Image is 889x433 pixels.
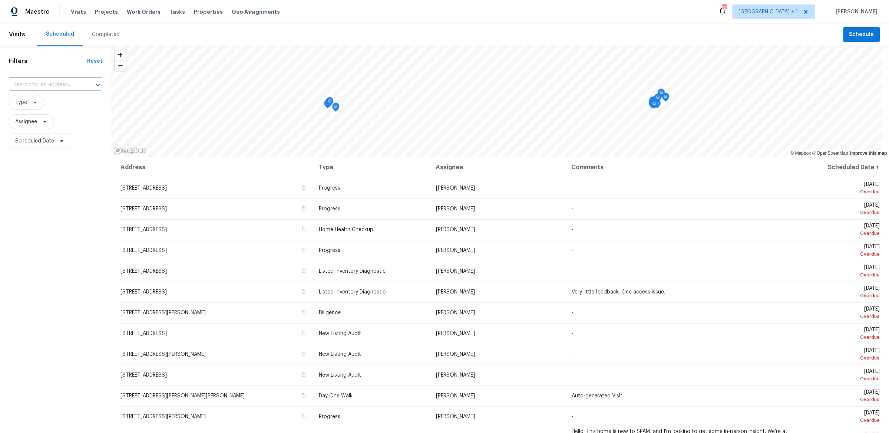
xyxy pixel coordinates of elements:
[436,206,475,211] span: [PERSON_NAME]
[111,46,882,157] canvas: Map
[800,209,880,216] div: Overdue
[800,265,880,279] span: [DATE]
[95,8,118,16] span: Projects
[800,327,880,341] span: [DATE]
[319,373,361,378] span: New Listing Audit
[300,351,307,357] button: Copy Address
[800,410,880,424] span: [DATE]
[800,182,880,196] span: [DATE]
[794,157,880,178] th: Scheduled Date ↑
[169,9,185,14] span: Tasks
[849,30,874,39] span: Schedule
[800,375,880,383] div: Overdue
[120,206,167,211] span: [STREET_ADDRESS]
[800,417,880,424] div: Overdue
[436,331,475,336] span: [PERSON_NAME]
[572,310,574,315] span: -
[15,118,37,125] span: Assignee
[115,49,126,60] button: Zoom in
[572,248,574,253] span: -
[127,8,161,16] span: Work Orders
[572,331,574,336] span: -
[800,369,880,383] span: [DATE]
[300,184,307,191] button: Copy Address
[300,288,307,295] button: Copy Address
[319,414,340,419] span: Progress
[319,310,341,315] span: Diligence
[572,269,574,274] span: -
[300,413,307,420] button: Copy Address
[93,80,103,90] button: Open
[436,352,475,357] span: [PERSON_NAME]
[120,227,167,232] span: [STREET_ADDRESS]
[800,250,880,258] div: Overdue
[115,60,126,71] button: Zoom out
[9,26,25,43] span: Visits
[15,137,54,145] span: Scheduled Date
[436,414,475,419] span: [PERSON_NAME]
[662,93,670,104] div: Map marker
[46,30,74,38] div: Scheduled
[436,393,475,398] span: [PERSON_NAME]
[120,352,206,357] span: [STREET_ADDRESS][PERSON_NAME]
[654,94,662,105] div: Map marker
[800,188,880,196] div: Overdue
[120,414,206,419] span: [STREET_ADDRESS][PERSON_NAME]
[120,269,167,274] span: [STREET_ADDRESS]
[120,331,167,336] span: [STREET_ADDRESS]
[319,269,386,274] span: Listed Inventory Diagnostic
[120,248,167,253] span: [STREET_ADDRESS]
[800,286,880,299] span: [DATE]
[800,354,880,362] div: Overdue
[319,331,361,336] span: New Listing Audit
[113,146,146,155] a: Mapbox homepage
[300,247,307,253] button: Copy Address
[791,151,811,156] a: Mapbox
[436,186,475,191] span: [PERSON_NAME]
[800,244,880,258] span: [DATE]
[319,352,361,357] span: New Listing Audit
[833,8,878,16] span: [PERSON_NAME]
[800,223,880,237] span: [DATE]
[652,96,659,108] div: Map marker
[800,313,880,320] div: Overdue
[649,97,657,108] div: Map marker
[739,8,798,16] span: [GEOGRAPHIC_DATA] + 1
[326,97,334,109] div: Map marker
[800,396,880,403] div: Overdue
[120,310,206,315] span: [STREET_ADDRESS][PERSON_NAME]
[436,289,475,295] span: [PERSON_NAME]
[800,203,880,216] span: [DATE]
[572,289,665,295] span: Very little feedback. One access issue.
[800,348,880,362] span: [DATE]
[843,27,880,42] button: Schedule
[572,206,574,211] span: -
[300,205,307,212] button: Copy Address
[319,206,340,211] span: Progress
[651,100,658,111] div: Map marker
[436,227,475,232] span: [PERSON_NAME]
[319,248,340,253] span: Progress
[87,58,102,65] div: Reset
[572,393,623,398] span: Auto-generated Visit
[649,99,656,111] div: Map marker
[658,89,665,100] div: Map marker
[436,269,475,274] span: [PERSON_NAME]
[572,414,574,419] span: -
[120,186,167,191] span: [STREET_ADDRESS]
[9,58,87,65] h1: Filters
[430,157,566,178] th: Assignee
[800,306,880,320] span: [DATE]
[120,373,167,378] span: [STREET_ADDRESS]
[319,186,340,191] span: Progress
[812,151,848,156] a: OpenStreetMap
[300,392,307,399] button: Copy Address
[436,373,475,378] span: [PERSON_NAME]
[651,98,659,110] div: Map marker
[650,98,657,109] div: Map marker
[194,8,223,16] span: Properties
[92,31,120,38] div: Completed
[15,99,27,106] span: Type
